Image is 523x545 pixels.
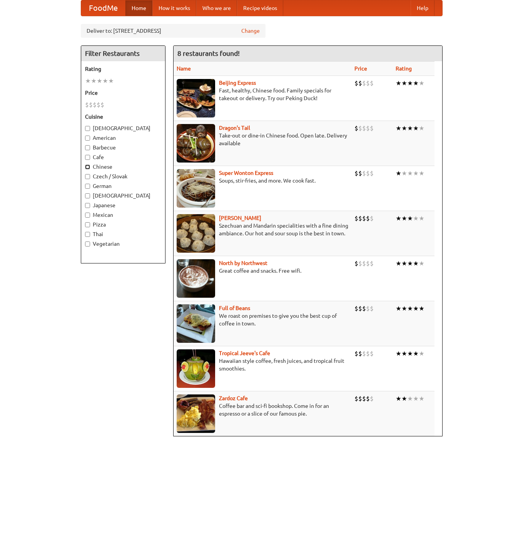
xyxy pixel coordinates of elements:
[419,259,424,268] li: ★
[85,65,161,73] h5: Rating
[354,65,367,72] a: Price
[401,214,407,223] li: ★
[85,241,90,247] input: Vegetarian
[85,222,90,227] input: Pizza
[407,304,413,313] li: ★
[85,126,90,131] input: [DEMOGRAPHIC_DATA]
[177,79,215,117] img: beijing.jpg
[100,101,104,109] li: $
[177,50,240,57] ng-pluralize: 8 restaurants found!
[407,349,413,358] li: ★
[85,163,161,171] label: Chinese
[419,214,424,223] li: ★
[125,0,152,16] a: Home
[362,394,366,403] li: $
[358,304,362,313] li: $
[85,232,90,237] input: Thai
[419,124,424,132] li: ★
[362,304,366,313] li: $
[85,193,90,198] input: [DEMOGRAPHIC_DATA]
[85,134,161,142] label: American
[219,350,270,356] a: Tropical Jeeve's Cafe
[396,394,401,403] li: ★
[413,169,419,178] li: ★
[177,177,349,184] p: Soups, stir-fries, and more. We cook fast.
[419,304,424,313] li: ★
[362,79,366,87] li: $
[354,169,358,178] li: $
[219,260,267,266] a: North by Northwest
[362,349,366,358] li: $
[407,169,413,178] li: ★
[219,215,261,221] a: [PERSON_NAME]
[362,124,366,132] li: $
[85,184,90,189] input: German
[177,124,215,163] img: dragon.jpg
[219,395,248,401] a: Zardoz Cafe
[93,101,97,109] li: $
[407,259,413,268] li: ★
[358,79,362,87] li: $
[366,124,370,132] li: $
[85,192,161,200] label: [DEMOGRAPHIC_DATA]
[177,312,349,327] p: We roast on premises to give you the best cup of coffee in town.
[370,214,374,223] li: $
[358,259,362,268] li: $
[401,304,407,313] li: ★
[85,221,161,228] label: Pizza
[358,394,362,403] li: $
[366,394,370,403] li: $
[413,259,419,268] li: ★
[81,24,266,38] div: Deliver to: [STREET_ADDRESS]
[354,349,358,358] li: $
[85,173,161,180] label: Czech / Slovak
[196,0,237,16] a: Who we are
[177,87,349,102] p: Fast, healthy, Chinese food. Family specials for takeout or delivery. Try our Peking Duck!
[396,259,401,268] li: ★
[396,124,401,132] li: ★
[407,394,413,403] li: ★
[97,77,102,85] li: ★
[411,0,434,16] a: Help
[354,394,358,403] li: $
[85,211,161,219] label: Mexican
[219,80,256,86] a: Beijing Express
[354,124,358,132] li: $
[354,214,358,223] li: $
[177,267,349,275] p: Great coffee and snacks. Free wifi.
[85,101,89,109] li: $
[396,65,412,72] a: Rating
[85,77,91,85] li: ★
[358,214,362,223] li: $
[419,169,424,178] li: ★
[413,349,419,358] li: ★
[219,170,273,176] a: Super Wonton Express
[177,357,349,372] p: Hawaiian style coffee, fresh juices, and tropical fruit smoothies.
[358,124,362,132] li: $
[366,349,370,358] li: $
[219,305,250,311] a: Full of Beans
[396,169,401,178] li: ★
[358,349,362,358] li: $
[362,169,366,178] li: $
[85,164,90,169] input: Chinese
[354,79,358,87] li: $
[177,65,191,72] a: Name
[413,124,419,132] li: ★
[413,214,419,223] li: ★
[177,214,215,253] img: shandong.jpg
[177,304,215,343] img: beans.jpg
[370,169,374,178] li: $
[85,201,161,209] label: Japanese
[396,349,401,358] li: ★
[85,174,90,179] input: Czech / Slovak
[362,259,366,268] li: $
[85,113,161,121] h5: Cuisine
[407,214,413,223] li: ★
[177,222,349,237] p: Szechuan and Mandarin specialities with a fine dining ambiance. Our hot and sour soup is the best...
[401,394,407,403] li: ★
